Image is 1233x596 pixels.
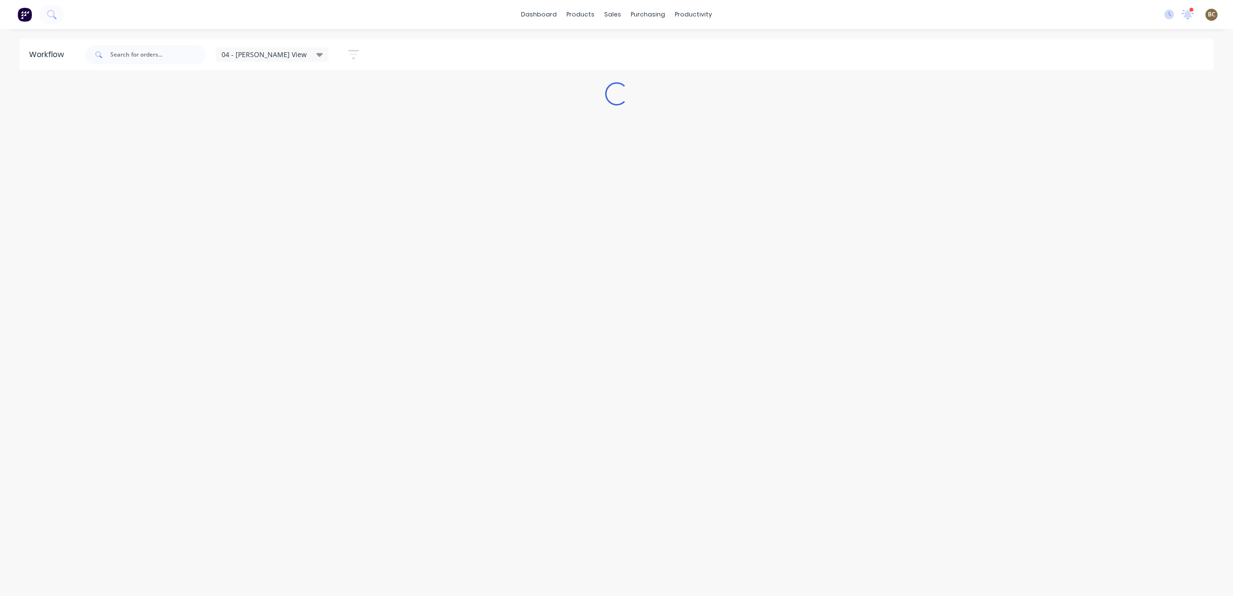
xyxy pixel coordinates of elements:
a: dashboard [516,7,562,22]
input: Search for orders... [110,45,206,64]
div: Workflow [29,49,69,60]
span: BC [1208,10,1216,19]
div: purchasing [626,7,670,22]
div: productivity [670,7,717,22]
div: products [562,7,599,22]
img: Factory [17,7,32,22]
div: sales [599,7,626,22]
span: 04 - [PERSON_NAME] View [222,49,307,60]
